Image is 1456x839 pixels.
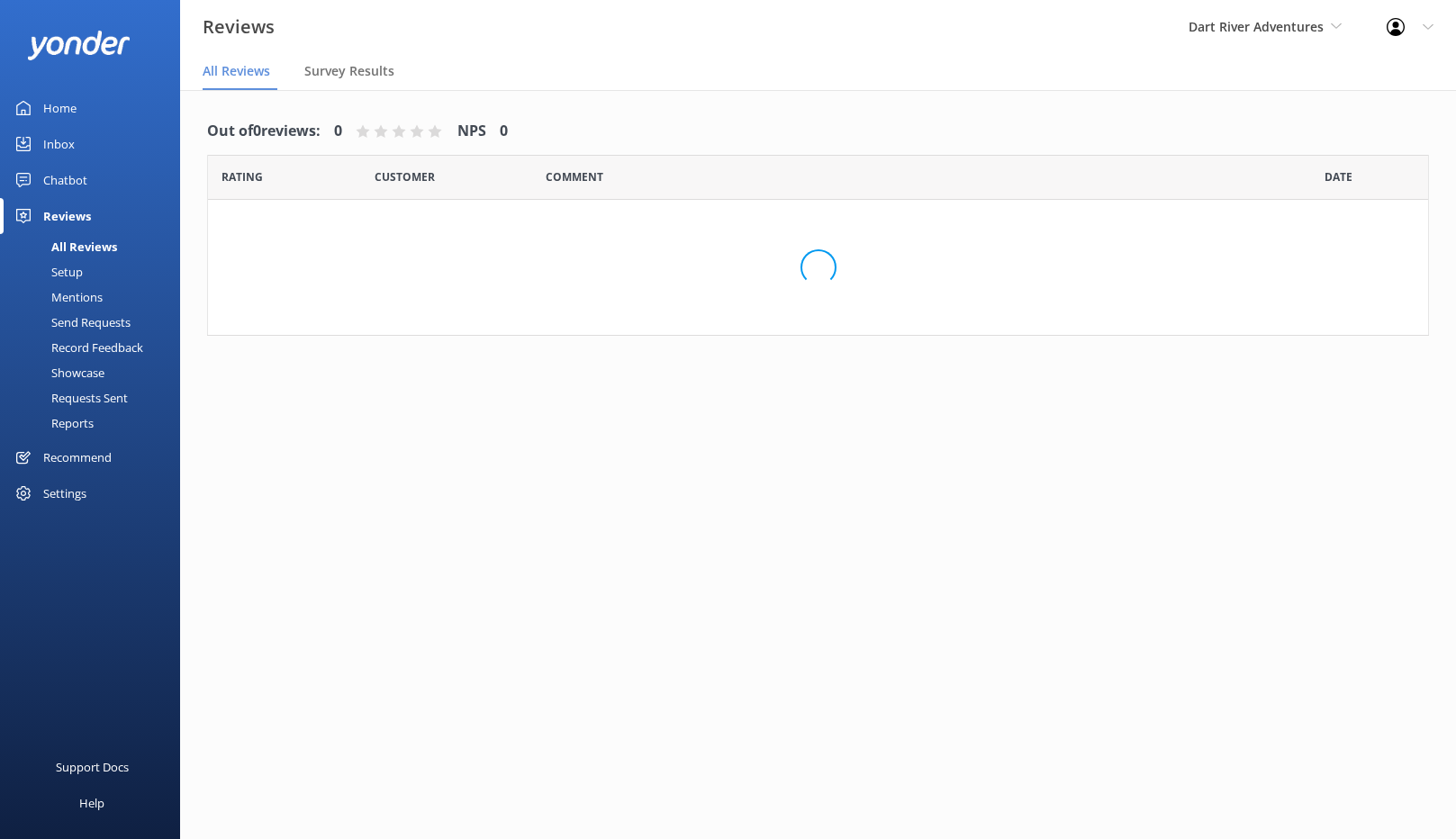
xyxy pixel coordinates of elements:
div: Showcase [11,360,104,385]
div: Mentions [11,284,103,310]
a: Send Requests [11,310,180,335]
div: Support Docs [56,749,129,785]
div: Record Feedback [11,335,143,360]
a: Record Feedback [11,335,180,360]
div: Chatbot [43,162,87,198]
h4: 0 [500,120,508,143]
a: Showcase [11,360,180,385]
div: Reviews [43,198,91,234]
span: Survey Results [304,62,394,80]
h3: Reviews [203,13,275,41]
a: Setup [11,259,180,284]
a: Mentions [11,284,180,310]
span: Dart River Adventures [1189,18,1324,35]
div: Requests Sent [11,385,128,410]
div: Help [79,785,104,821]
div: Reports [11,410,94,436]
h4: NPS [457,120,486,143]
a: Reports [11,410,180,436]
span: Date [222,168,263,185]
h4: 0 [334,120,342,143]
div: Send Requests [11,310,131,335]
span: Question [546,168,603,185]
div: Home [43,90,77,126]
a: Requests Sent [11,385,180,410]
div: Inbox [43,126,75,162]
div: All Reviews [11,234,117,259]
div: Recommend [43,439,112,475]
div: Settings [43,475,86,511]
span: Date [375,168,435,185]
a: All Reviews [11,234,180,259]
h4: Out of 0 reviews: [207,120,321,143]
span: Date [1325,168,1352,185]
img: yonder-white-logo.png [27,31,131,60]
span: All Reviews [203,62,270,80]
div: Setup [11,259,83,284]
